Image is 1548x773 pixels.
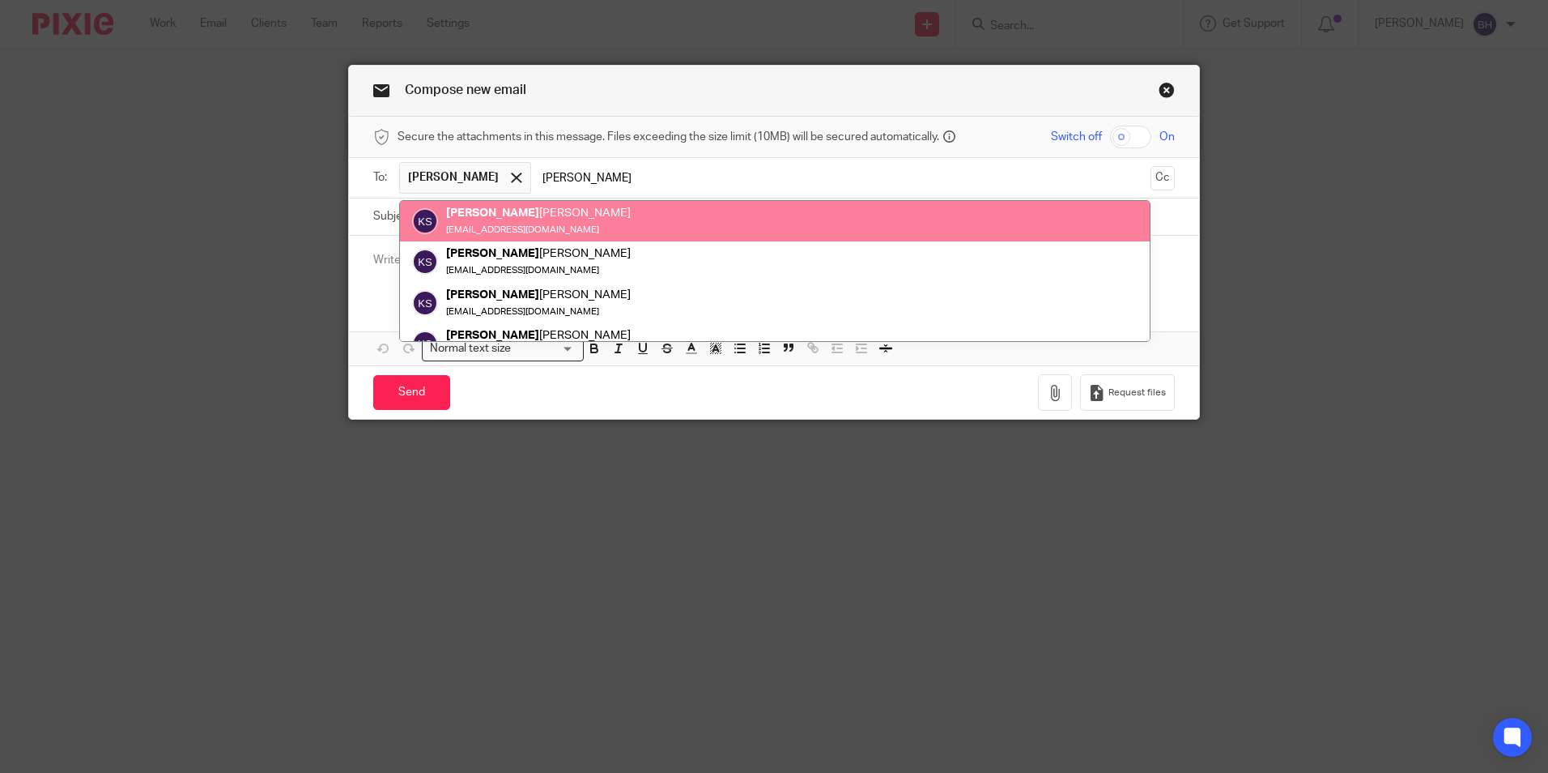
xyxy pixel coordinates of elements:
img: svg%3E [412,250,438,275]
span: [PERSON_NAME] [408,169,499,186]
span: Secure the attachments in this message. Files exceeding the size limit (10MB) will be secured aut... [398,129,939,145]
small: [EMAIL_ADDRESS][DOMAIN_NAME] [446,267,599,275]
img: svg%3E [412,290,438,316]
span: Request files [1108,386,1166,399]
div: [PERSON_NAME] [446,327,631,344]
small: [EMAIL_ADDRESS][DOMAIN_NAME] [446,226,599,235]
img: svg%3E [412,331,438,357]
div: [PERSON_NAME] [446,205,631,221]
em: [PERSON_NAME] [446,207,539,219]
input: Send [373,375,450,410]
button: Request files [1080,374,1174,411]
label: To: [373,169,391,186]
input: Search for option [516,340,574,357]
img: svg%3E [412,209,438,235]
em: [PERSON_NAME] [446,248,539,260]
button: Cc [1150,166,1175,190]
a: Close this dialog window [1159,82,1175,104]
em: [PERSON_NAME] [446,329,539,341]
span: Normal text size [426,340,514,357]
small: [EMAIL_ADDRESS][DOMAIN_NAME] [446,307,599,316]
span: Switch off [1051,129,1102,145]
em: [PERSON_NAME] [446,288,539,301]
div: [PERSON_NAME] [446,287,631,303]
span: On [1159,129,1175,145]
div: [PERSON_NAME] [446,246,631,263]
div: Search for option [422,336,584,361]
label: Subject: [373,208,415,224]
span: Compose new email [405,83,526,96]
